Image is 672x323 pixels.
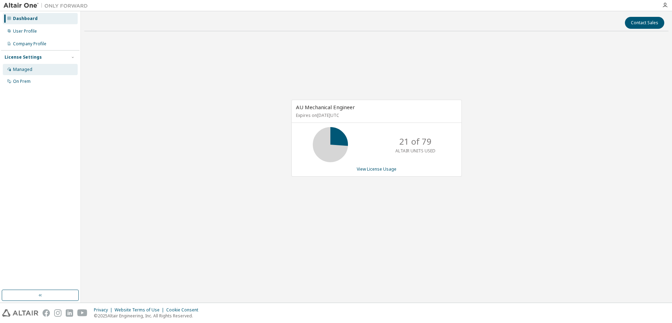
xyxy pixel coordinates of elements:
button: Contact Sales [625,17,664,29]
p: 21 of 79 [399,136,432,147]
div: License Settings [5,54,42,60]
div: On Prem [13,79,31,84]
img: linkedin.svg [66,309,73,317]
div: Website Terms of Use [115,307,166,313]
img: instagram.svg [54,309,62,317]
img: facebook.svg [43,309,50,317]
p: © 2025 Altair Engineering, Inc. All Rights Reserved. [94,313,202,319]
a: View License Usage [357,166,396,172]
div: Company Profile [13,41,46,47]
img: altair_logo.svg [2,309,38,317]
div: User Profile [13,28,37,34]
div: Managed [13,67,32,72]
div: Dashboard [13,16,38,21]
p: ALTAIR UNITS USED [395,148,435,154]
p: Expires on [DATE] UTC [296,112,455,118]
div: Privacy [94,307,115,313]
span: AU Mechanical Engineer [296,104,355,111]
div: Cookie Consent [166,307,202,313]
img: Altair One [4,2,91,9]
img: youtube.svg [77,309,88,317]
